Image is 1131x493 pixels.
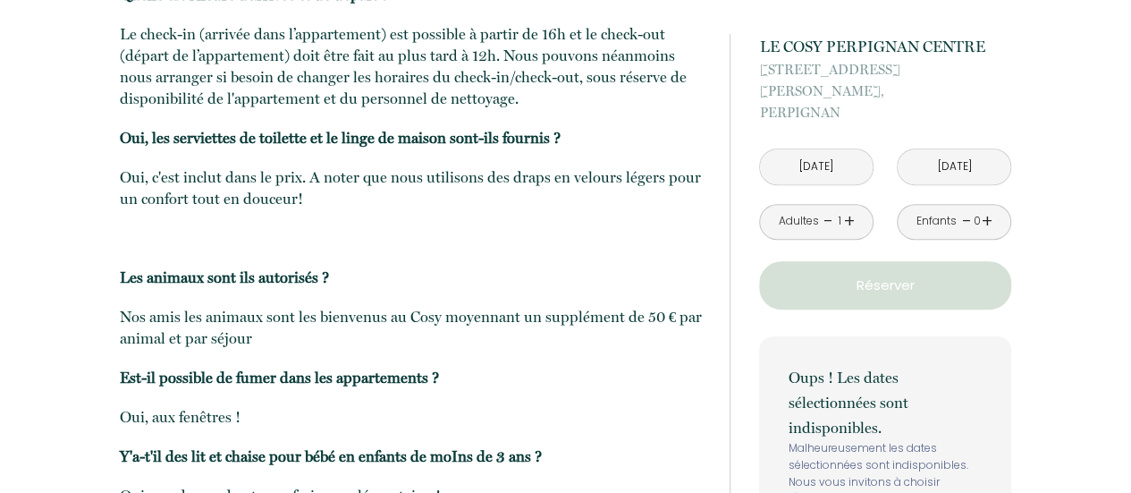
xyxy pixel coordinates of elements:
[788,365,983,440] p: Oups ! Les dates sélectionnées sont indisponibles.
[120,369,439,387] b: Est-il possible de fumer dans les appartements ?
[765,275,1005,296] p: Réserver
[120,306,706,349] p: Nos amis les animaux sont les bienvenus au Cosy moyennant un supplément de 50 € par animal et par...
[759,261,1011,310] button: Réserver
[120,129,561,147] strong: Oui, les serviettes de toilette et le linge de maison sont-ils fournis ?
[898,149,1010,184] input: Départ
[120,406,706,428] p: Oui, aux fenêtres !
[982,208,992,235] a: +
[916,213,957,230] div: Enfants
[973,213,982,230] div: 0
[120,447,542,465] strong: Y'a-t'il des lit et chaise pour bébé en enfants de moIns de 3 ans ?
[778,213,818,230] div: Adultes
[760,149,873,184] input: Arrivée
[120,23,706,109] p: Le check-in (arrivée dans l’appartement) est possible à partir de 16h et le check-out (départ de ...
[759,59,1011,102] span: [STREET_ADDRESS][PERSON_NAME],
[759,59,1011,123] p: PERPIGNAN
[823,208,833,235] a: -
[120,268,329,286] b: Les animaux sont ils autorisés ?
[835,213,844,230] div: 1
[120,166,706,209] p: Oui, c'est inclut dans le prix. A noter que nous utilisons des draps en velours légers pour un co...
[759,34,1011,59] p: LE COSY PERPIGNAN CENTRE
[961,208,971,235] a: -
[844,208,855,235] a: +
